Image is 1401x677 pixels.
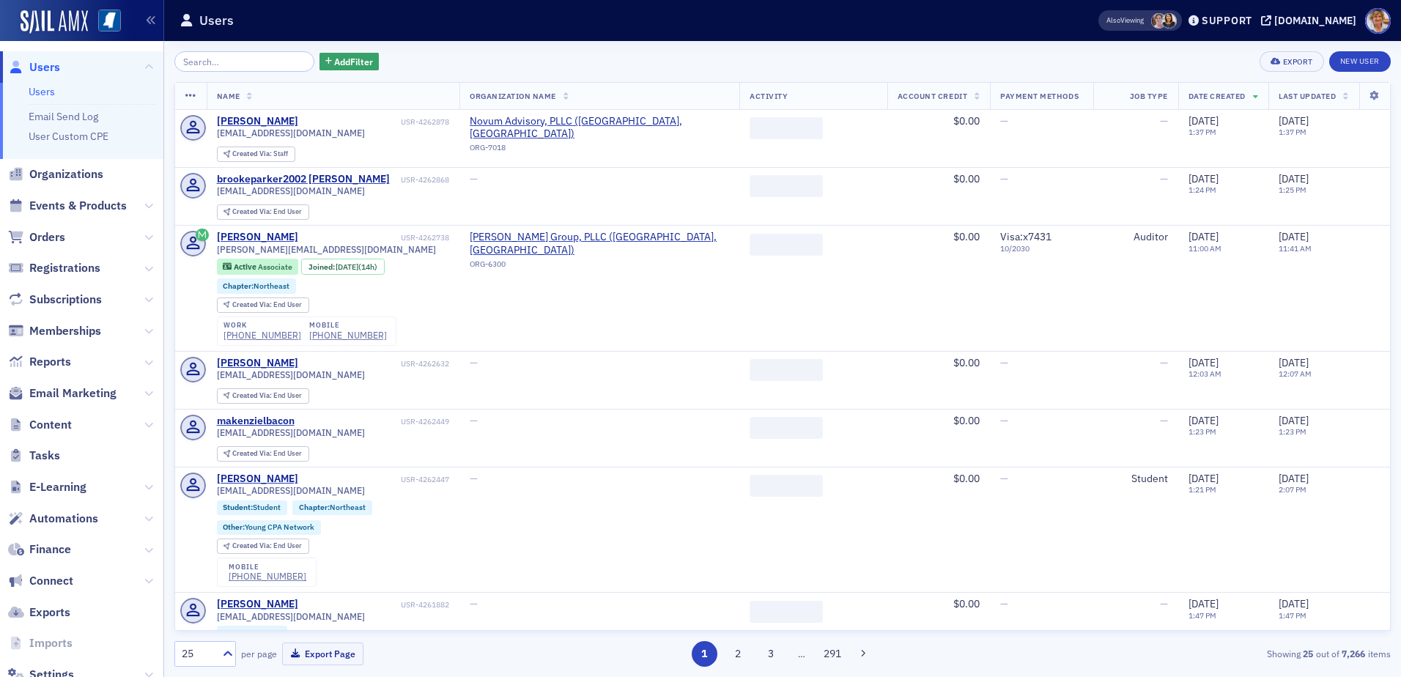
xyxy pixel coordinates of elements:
a: Users [8,59,60,75]
div: Other: [217,520,322,535]
span: 10 / 2030 [1000,244,1083,254]
span: $0.00 [953,597,980,610]
time: 12:07 AM [1279,369,1312,379]
div: End User [232,301,302,309]
span: Organizations [29,166,103,182]
a: New User [1329,51,1391,72]
span: — [470,356,478,369]
span: — [1000,114,1008,127]
a: Imports [8,635,73,651]
span: Content [29,417,72,433]
div: work [223,321,301,330]
a: E-Learning [8,479,86,495]
button: 1 [692,641,717,667]
time: 12:03 AM [1189,369,1221,379]
time: 11:00 AM [1189,243,1221,254]
span: Student : [223,502,253,512]
a: View Homepage [88,10,121,34]
span: ‌ [750,175,823,197]
span: [EMAIL_ADDRESS][DOMAIN_NAME] [217,127,365,138]
span: — [1000,597,1008,610]
span: [DATE] [1189,597,1219,610]
div: [DOMAIN_NAME] [1274,14,1356,27]
span: [DATE] [1279,597,1309,610]
span: Created Via : [232,149,273,158]
div: End User [232,542,302,550]
span: — [1000,172,1008,185]
span: [EMAIL_ADDRESS][DOMAIN_NAME] [217,485,365,496]
div: USR-4262868 [392,175,449,185]
span: Connect [29,573,73,589]
span: [DATE] [1279,356,1309,369]
div: Chapter: [292,500,372,515]
a: Users [29,85,55,98]
span: $0.00 [953,414,980,427]
div: ORG-6300 [470,259,729,274]
div: End User [232,208,302,216]
span: [DATE] [1189,114,1219,127]
a: Exports [8,604,70,621]
span: Active [234,262,258,272]
span: Created Via : [232,207,273,216]
a: Student:Student [223,629,281,638]
div: USR-4261882 [300,600,449,610]
div: Also [1106,15,1120,25]
time: 11:41 AM [1279,243,1312,254]
a: Other:Young CPA Network [223,522,314,532]
a: Student:Student [223,503,281,512]
div: Active: Active: Associate [217,259,299,275]
div: Joined: 2025-09-10 00:00:00 [301,259,385,275]
a: Registrations [8,260,100,276]
a: Novum Advisory, PLLC ([GEOGRAPHIC_DATA], [GEOGRAPHIC_DATA]) [470,115,729,141]
a: Memberships [8,323,101,339]
div: mobile [229,563,306,571]
span: Noma Burge [1161,13,1177,29]
span: $0.00 [953,230,980,243]
span: Orders [29,229,65,245]
span: … [791,647,812,660]
a: Tasks [8,448,60,464]
div: Student: [217,626,288,640]
span: [DATE] [1189,472,1219,485]
a: [PERSON_NAME] [217,598,298,611]
span: Name [217,91,240,101]
span: Imports [29,635,73,651]
h1: Users [199,12,234,29]
span: [EMAIL_ADDRESS][DOMAIN_NAME] [217,611,365,622]
span: — [1160,356,1168,369]
div: (14h) [336,262,377,272]
div: USR-4262878 [300,117,449,127]
span: $0.00 [953,114,980,127]
span: Memberships [29,323,101,339]
span: Jarrell Group, PLLC (Tupelo, MS) [470,231,729,256]
span: [EMAIL_ADDRESS][DOMAIN_NAME] [217,369,365,380]
a: makenzielbacon [217,415,295,428]
a: User Custom CPE [29,130,108,143]
span: Subscriptions [29,292,102,308]
span: Date Created [1189,91,1246,101]
span: $0.00 [953,172,980,185]
img: SailAMX [21,10,88,34]
div: [PHONE_NUMBER] [229,571,306,582]
span: Profile [1365,8,1391,34]
a: [PERSON_NAME] [217,115,298,128]
a: Email Send Log [29,110,98,123]
div: brookeparker2002 [PERSON_NAME] [217,173,390,186]
span: [DATE] [1279,230,1309,243]
div: Created Via: Staff [217,147,295,162]
div: Created Via: End User [217,388,309,404]
span: ‌ [750,417,823,439]
span: [DATE] [1279,472,1309,485]
span: [DATE] [1189,356,1219,369]
span: E-Learning [29,479,86,495]
label: per page [241,647,277,660]
span: — [1000,414,1008,427]
a: Active Associate [223,262,292,272]
span: Registrations [29,260,100,276]
a: [PHONE_NUMBER] [309,330,387,341]
time: 2:07 PM [1279,484,1306,495]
